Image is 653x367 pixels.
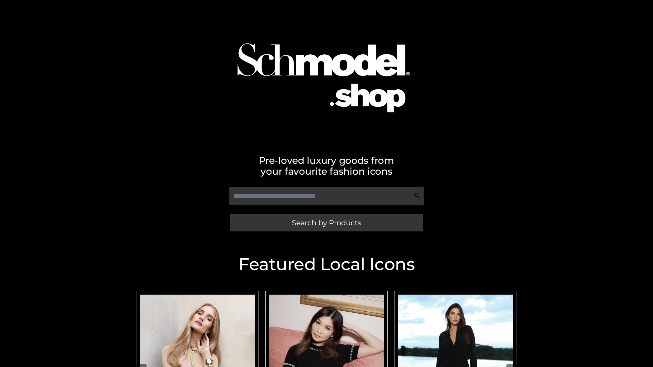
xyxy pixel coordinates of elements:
h2: Pre-loved luxury goods from your favourite fashion icons [133,155,520,177]
img: Search Icon [414,192,420,199]
h2: Featured Local Icons​ [133,256,520,273]
a: Search by Products [230,214,423,231]
span: Search by Products [292,219,361,226]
